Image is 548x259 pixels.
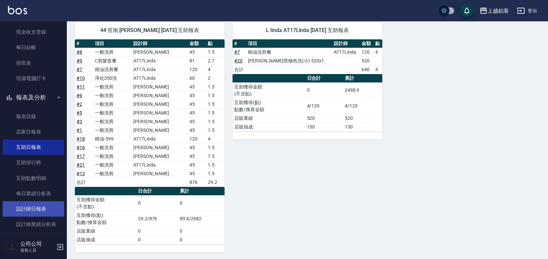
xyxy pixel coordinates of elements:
[136,211,178,227] td: 29.2/876
[132,48,188,56] td: [PERSON_NAME]
[206,108,225,117] td: 1.5
[132,169,188,178] td: [PERSON_NAME]
[188,100,206,108] td: 45
[132,126,188,135] td: [PERSON_NAME]
[233,39,382,74] table: a dense table
[77,136,85,142] a: #18
[188,82,206,91] td: 45
[374,48,382,56] td: 4
[3,71,64,86] a: 現場電腦打卡
[188,91,206,100] td: 45
[132,152,188,161] td: [PERSON_NAME]
[93,143,132,152] td: 一般洗剪
[93,65,132,74] td: 精油洗剪餐
[374,65,382,74] td: 4
[206,65,225,74] td: 4
[77,93,82,98] a: #6
[132,91,188,100] td: [PERSON_NAME]
[20,241,54,247] h5: 公司公司
[75,195,136,211] td: 互助獲得金額 (不含點)
[75,39,225,187] table: a dense table
[93,74,132,82] td: 淨化350洗
[206,152,225,161] td: 1.5
[206,161,225,169] td: 1.5
[305,74,343,83] th: 日合計
[206,48,225,56] td: 1.5
[3,40,64,55] a: 每日結帳
[93,161,132,169] td: 一般洗剪
[233,114,305,122] td: 店販業績
[77,145,85,150] a: #16
[8,6,27,14] img: Logo
[305,98,343,114] td: 4/120
[83,27,217,34] span: 44 哲南 [PERSON_NAME] [DATE] 互助報表
[77,67,82,72] a: #7
[75,227,136,235] td: 店販業績
[132,74,188,82] td: AT17Linda
[188,56,206,65] td: 81
[132,65,188,74] td: AT17Linda
[178,227,225,235] td: 0
[343,114,382,122] td: 520
[305,114,343,122] td: 520
[5,240,19,254] img: Person
[3,24,64,40] a: 現金收支登錄
[206,74,225,82] td: 2
[93,169,132,178] td: 一般洗剪
[77,171,85,176] a: #13
[132,39,188,48] th: 設計師
[188,108,206,117] td: 45
[188,117,206,126] td: 45
[77,84,85,89] a: #11
[3,140,64,155] a: 互助日報表
[3,124,64,140] a: 店家日報表
[20,247,54,253] p: 服務人員
[343,82,382,98] td: 2498.9
[77,101,82,107] a: #2
[93,39,132,48] th: 項目
[93,108,132,117] td: 一般洗剪
[188,135,206,143] td: 120
[305,82,343,98] td: 0
[206,56,225,65] td: 2.7
[132,108,188,117] td: [PERSON_NAME]
[93,117,132,126] td: 一般洗剪
[206,39,225,48] th: 點
[93,56,132,65] td: C剪髮套餐
[93,91,132,100] td: 一般洗剪
[233,82,305,98] td: 互助獲得金額 (不含點)
[188,178,206,187] td: 876
[178,195,225,211] td: 0
[93,126,132,135] td: 一般洗剪
[305,122,343,131] td: 130
[77,127,82,133] a: #1
[178,235,225,244] td: 0
[206,169,225,178] td: 1.5
[132,143,188,152] td: [PERSON_NAME]
[132,161,188,169] td: AT17Linda
[3,232,64,248] a: 設計師排行榜
[246,48,332,56] td: 精油洗剪餐
[360,48,374,56] td: 120
[233,98,305,114] td: 互助獲得(點) 點數/換算金額
[343,122,382,131] td: 130
[233,39,246,48] th: #
[93,152,132,161] td: 一般洗剪
[246,39,332,48] th: 項目
[136,187,178,196] th: 日合計
[75,211,136,227] td: 互助獲得(點) 點數/換算金額
[136,227,178,235] td: 0
[188,152,206,161] td: 45
[374,39,382,48] th: 點
[460,4,473,17] button: save
[206,143,225,152] td: 1.5
[234,58,243,63] a: #20
[3,55,64,71] a: 排班表
[233,122,305,131] td: 店販抽成
[77,75,85,81] a: #10
[93,82,132,91] td: 一般洗剪
[136,195,178,211] td: 0
[132,82,188,91] td: [PERSON_NAME]
[77,154,85,159] a: #17
[77,58,82,63] a: #9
